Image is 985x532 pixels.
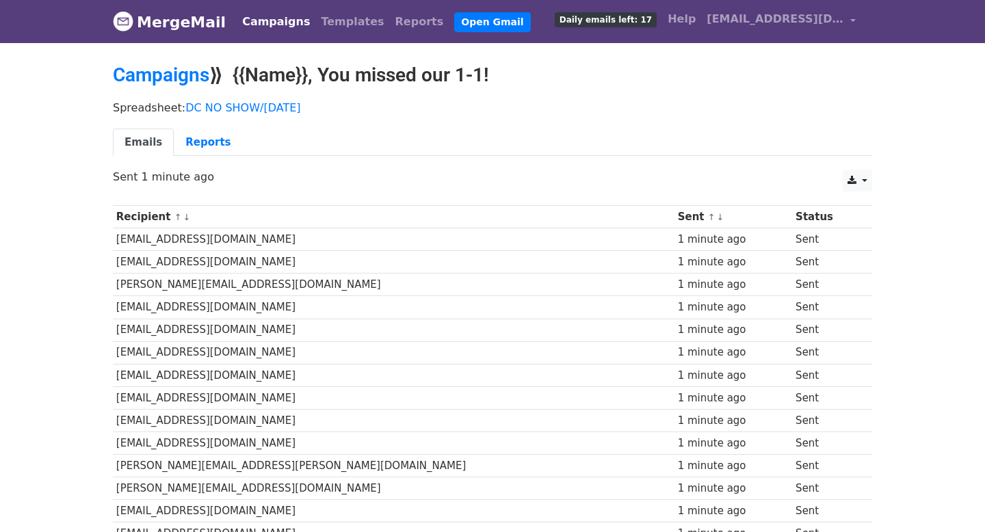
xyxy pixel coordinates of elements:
[113,274,674,296] td: [PERSON_NAME][EMAIL_ADDRESS][DOMAIN_NAME]
[185,101,300,114] a: DC NO SHOW/[DATE]
[113,64,209,86] a: Campaigns
[113,455,674,477] td: [PERSON_NAME][EMAIL_ADDRESS][PERSON_NAME][DOMAIN_NAME]
[674,206,792,228] th: Sent
[174,212,182,222] a: ↑
[315,8,389,36] a: Templates
[237,8,315,36] a: Campaigns
[678,368,789,384] div: 1 minute ago
[792,364,862,386] td: Sent
[678,458,789,474] div: 1 minute ago
[662,5,701,33] a: Help
[792,386,862,409] td: Sent
[113,129,174,157] a: Emails
[792,206,862,228] th: Status
[678,232,789,248] div: 1 minute ago
[555,12,657,27] span: Daily emails left: 17
[183,212,190,222] a: ↓
[678,481,789,496] div: 1 minute ago
[113,386,674,409] td: [EMAIL_ADDRESS][DOMAIN_NAME]
[113,206,674,228] th: Recipient
[113,364,674,386] td: [EMAIL_ADDRESS][DOMAIN_NAME]
[678,322,789,338] div: 1 minute ago
[708,212,715,222] a: ↑
[454,12,530,32] a: Open Gmail
[917,466,985,532] iframe: Chat Widget
[113,11,133,31] img: MergeMail logo
[113,251,674,274] td: [EMAIL_ADDRESS][DOMAIN_NAME]
[678,503,789,519] div: 1 minute ago
[113,432,674,455] td: [EMAIL_ADDRESS][DOMAIN_NAME]
[678,413,789,429] div: 1 minute ago
[678,254,789,270] div: 1 minute ago
[113,500,674,522] td: [EMAIL_ADDRESS][DOMAIN_NAME]
[113,101,872,115] p: Spreadsheet:
[113,296,674,319] td: [EMAIL_ADDRESS][DOMAIN_NAME]
[174,129,242,157] a: Reports
[792,251,862,274] td: Sent
[678,345,789,360] div: 1 minute ago
[792,477,862,500] td: Sent
[792,296,862,319] td: Sent
[792,228,862,251] td: Sent
[390,8,449,36] a: Reports
[792,432,862,455] td: Sent
[701,5,861,38] a: [EMAIL_ADDRESS][DOMAIN_NAME]
[678,277,789,293] div: 1 minute ago
[113,228,674,251] td: [EMAIL_ADDRESS][DOMAIN_NAME]
[678,436,789,451] div: 1 minute ago
[678,300,789,315] div: 1 minute ago
[113,170,872,184] p: Sent 1 minute ago
[792,319,862,341] td: Sent
[792,274,862,296] td: Sent
[792,341,862,364] td: Sent
[113,341,674,364] td: [EMAIL_ADDRESS][DOMAIN_NAME]
[113,319,674,341] td: [EMAIL_ADDRESS][DOMAIN_NAME]
[792,455,862,477] td: Sent
[113,64,872,87] h2: ⟫ {{Name}}, You missed our 1-1!
[113,8,226,36] a: MergeMail
[707,11,843,27] span: [EMAIL_ADDRESS][DOMAIN_NAME]
[792,409,862,431] td: Sent
[716,212,724,222] a: ↓
[549,5,662,33] a: Daily emails left: 17
[792,500,862,522] td: Sent
[113,409,674,431] td: [EMAIL_ADDRESS][DOMAIN_NAME]
[113,477,674,500] td: [PERSON_NAME][EMAIL_ADDRESS][DOMAIN_NAME]
[678,390,789,406] div: 1 minute ago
